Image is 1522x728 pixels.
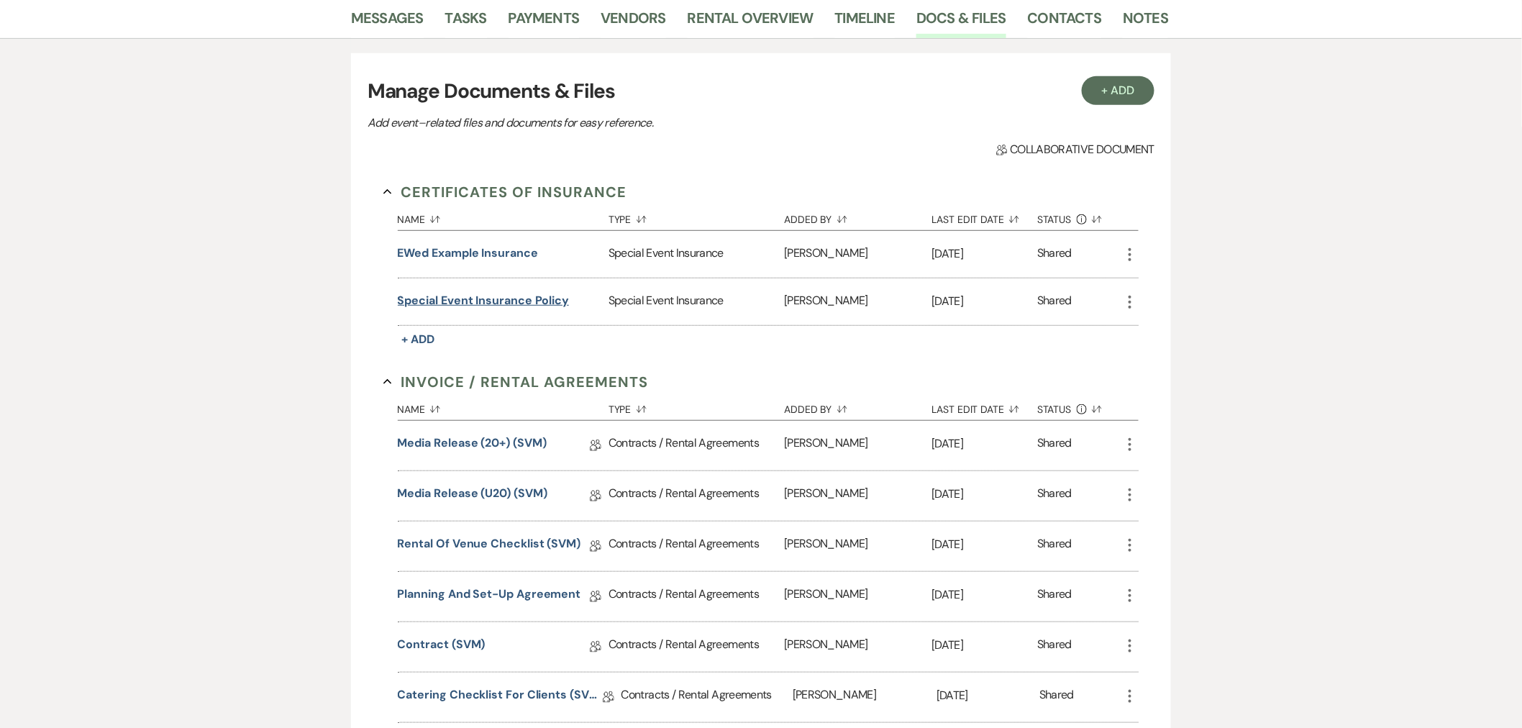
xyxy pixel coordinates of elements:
[1037,485,1072,507] div: Shared
[931,393,1037,420] button: Last Edit Date
[1037,586,1072,608] div: Shared
[931,535,1037,554] p: [DATE]
[784,622,931,672] div: [PERSON_NAME]
[931,245,1037,263] p: [DATE]
[1037,404,1072,414] span: Status
[835,6,896,38] a: Timeline
[398,329,439,350] button: + Add
[1039,686,1074,709] div: Shared
[931,203,1037,230] button: Last Edit Date
[937,686,1039,705] p: [DATE]
[609,522,784,571] div: Contracts / Rental Agreements
[1037,292,1072,311] div: Shared
[1082,76,1155,105] button: + Add
[402,332,435,347] span: + Add
[784,278,931,325] div: [PERSON_NAME]
[398,245,538,262] button: eWed Example Insurance
[609,471,784,521] div: Contracts / Rental Agreements
[1028,6,1102,38] a: Contacts
[1037,245,1072,264] div: Shared
[784,203,931,230] button: Added By
[609,231,784,278] div: Special Event Insurance
[601,6,665,38] a: Vendors
[398,292,570,309] button: Special Event Insurance Policy
[509,6,580,38] a: Payments
[931,636,1037,655] p: [DATE]
[609,203,784,230] button: Type
[398,535,581,558] a: Rental of Venue Checklist (SVM)
[996,141,1154,158] span: Collaborative document
[1037,214,1072,224] span: Status
[931,292,1037,311] p: [DATE]
[398,203,609,230] button: Name
[621,673,793,722] div: Contracts / Rental Agreements
[1037,203,1121,230] button: Status
[916,6,1006,38] a: Docs & Files
[398,485,547,507] a: Media Release (U20) (SVM)
[1037,434,1072,457] div: Shared
[931,485,1037,504] p: [DATE]
[398,636,486,658] a: Contract (SVM)
[445,6,487,38] a: Tasks
[398,434,547,457] a: Media Release (20+) (SVM)
[383,181,627,203] button: Certificates of Insurance
[398,393,609,420] button: Name
[688,6,814,38] a: Rental Overview
[784,471,931,521] div: [PERSON_NAME]
[383,371,649,393] button: Invoice / Rental Agreements
[931,586,1037,604] p: [DATE]
[784,522,931,571] div: [PERSON_NAME]
[368,114,871,132] p: Add event–related files and documents for easy reference.
[1037,535,1072,558] div: Shared
[1037,636,1072,658] div: Shared
[784,231,931,278] div: [PERSON_NAME]
[609,572,784,622] div: Contracts / Rental Agreements
[1037,393,1121,420] button: Status
[368,76,1154,106] h3: Manage Documents & Files
[609,278,784,325] div: Special Event Insurance
[398,686,603,709] a: Catering Checklist for Clients (SVM)
[784,393,931,420] button: Added By
[1123,6,1168,38] a: Notes
[398,586,581,608] a: Planning and Set-Up Agreement
[351,6,424,38] a: Messages
[609,622,784,672] div: Contracts / Rental Agreements
[784,421,931,470] div: [PERSON_NAME]
[784,572,931,622] div: [PERSON_NAME]
[793,673,937,722] div: [PERSON_NAME]
[931,434,1037,453] p: [DATE]
[609,393,784,420] button: Type
[609,421,784,470] div: Contracts / Rental Agreements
